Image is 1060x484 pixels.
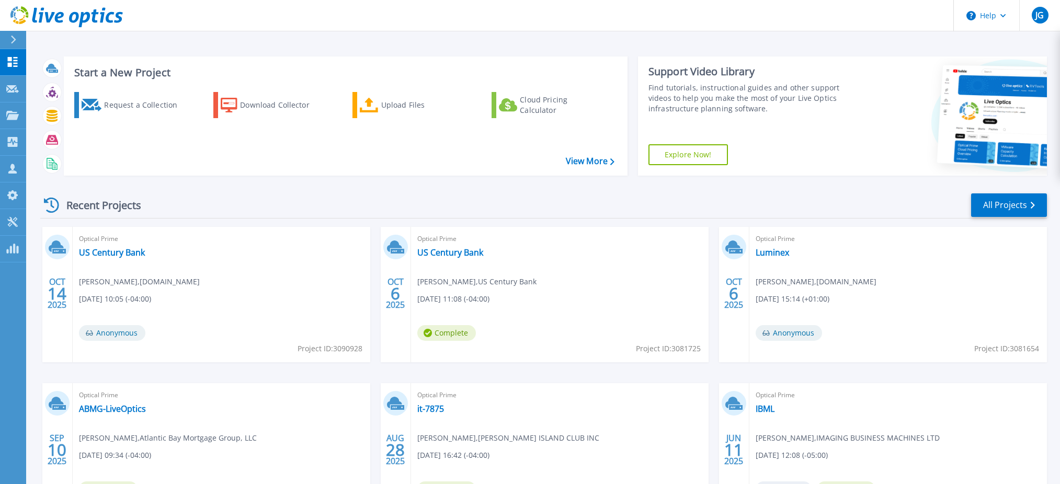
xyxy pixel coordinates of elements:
[79,450,151,461] span: [DATE] 09:34 (-04:00)
[79,389,364,401] span: Optical Prime
[385,431,405,469] div: AUG 2025
[104,95,188,116] div: Request a Collection
[756,450,828,461] span: [DATE] 12:08 (-05:00)
[756,432,940,444] span: [PERSON_NAME] , IMAGING BUSINESS MACHINES LTD
[79,432,257,444] span: [PERSON_NAME] , Atlantic Bay Mortgage Group, LLC
[391,289,400,298] span: 6
[520,95,603,116] div: Cloud Pricing Calculator
[79,233,364,245] span: Optical Prime
[417,404,444,414] a: it-7875
[756,389,1041,401] span: Optical Prime
[79,325,145,341] span: Anonymous
[756,404,774,414] a: IBML
[40,192,155,218] div: Recent Projects
[724,431,744,469] div: JUN 2025
[971,193,1047,217] a: All Projects
[213,92,330,118] a: Download Collector
[756,247,789,258] a: Luminex
[756,233,1041,245] span: Optical Prime
[385,274,405,313] div: OCT 2025
[417,432,599,444] span: [PERSON_NAME] , [PERSON_NAME] ISLAND CLUB INC
[352,92,469,118] a: Upload Files
[298,343,362,354] span: Project ID: 3090928
[417,293,489,305] span: [DATE] 11:08 (-04:00)
[47,274,67,313] div: OCT 2025
[492,92,608,118] a: Cloud Pricing Calculator
[74,92,191,118] a: Request a Collection
[417,389,702,401] span: Optical Prime
[648,65,858,78] div: Support Video Library
[756,325,822,341] span: Anonymous
[729,289,738,298] span: 6
[79,276,200,287] span: [PERSON_NAME] , [DOMAIN_NAME]
[240,95,324,116] div: Download Collector
[417,233,702,245] span: Optical Prime
[648,83,858,114] div: Find tutorials, instructional guides and other support videos to help you make the most of your L...
[648,144,728,165] a: Explore Now!
[79,293,151,305] span: [DATE] 10:05 (-04:00)
[974,343,1039,354] span: Project ID: 3081654
[566,156,614,166] a: View More
[79,404,146,414] a: ABMG-LiveOptics
[74,67,614,78] h3: Start a New Project
[417,450,489,461] span: [DATE] 16:42 (-04:00)
[79,247,145,258] a: US Century Bank
[1035,11,1044,19] span: JG
[48,445,66,454] span: 10
[381,95,465,116] div: Upload Files
[417,276,537,287] span: [PERSON_NAME] , US Century Bank
[636,343,701,354] span: Project ID: 3081725
[756,293,829,305] span: [DATE] 15:14 (+01:00)
[724,274,744,313] div: OCT 2025
[417,325,476,341] span: Complete
[756,276,876,287] span: [PERSON_NAME] , [DOMAIN_NAME]
[48,289,66,298] span: 14
[47,431,67,469] div: SEP 2025
[386,445,405,454] span: 28
[724,445,743,454] span: 11
[417,247,483,258] a: US Century Bank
